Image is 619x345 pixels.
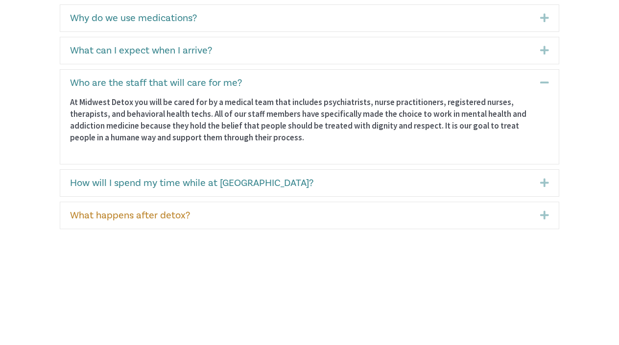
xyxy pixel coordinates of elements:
a: How will I spend my time while at [GEOGRAPHIC_DATA]? [70,177,525,189]
a: Who are the staff that will care for me? [70,77,525,89]
a: What happens after detox? [70,210,525,221]
a: What can I expect when I arrive? [70,45,525,56]
a: Why do we use medications? [70,12,525,24]
span: At Midwest Detox you will be cared for by a medical team that includes psychiatrists, nurse pract... [70,97,526,143]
